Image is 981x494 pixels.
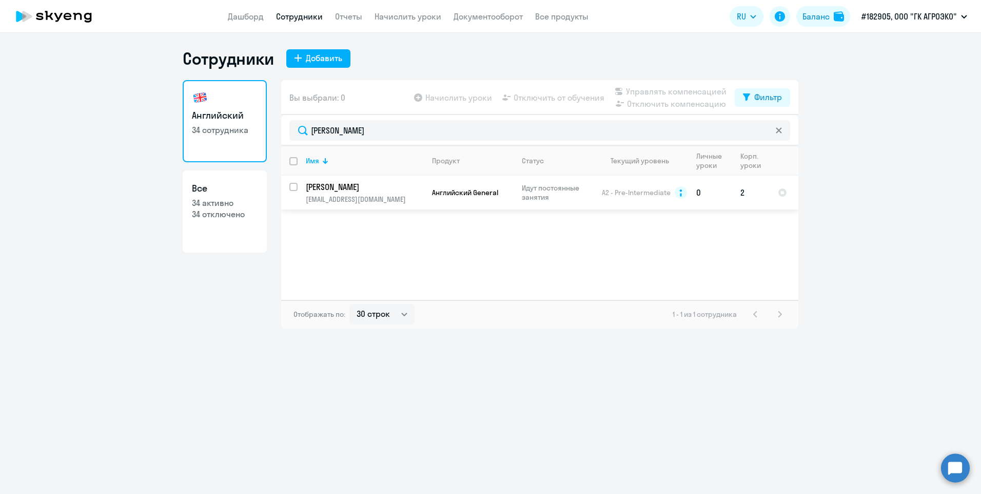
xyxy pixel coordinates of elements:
td: 0 [688,176,732,210]
div: Текущий уровень [611,156,669,165]
p: #182905, ООО "ГК АГРОЭКО" [861,10,957,23]
a: [PERSON_NAME] [306,181,423,193]
span: 1 - 1 из 1 сотрудника [673,310,737,319]
div: Баланс [802,10,830,23]
a: Все34 активно34 отключено [183,170,267,253]
span: Английский General [432,188,498,197]
a: Дашборд [228,11,264,22]
a: Отчеты [335,11,362,22]
div: Продукт [432,156,513,165]
td: 2 [732,176,770,210]
button: Балансbalance [796,6,850,27]
button: Фильтр [735,88,790,107]
div: Личные уроки [696,151,722,170]
p: Идут постоянные занятия [522,183,592,202]
a: Начислить уроки [375,11,441,22]
button: #182905, ООО "ГК АГРОЭКО" [856,4,972,29]
p: 34 отключено [192,208,258,220]
div: Добавить [306,52,342,64]
div: Корп. уроки [740,151,761,170]
div: Продукт [432,156,460,165]
button: Добавить [286,49,350,68]
img: english [192,89,208,106]
img: balance [834,11,844,22]
span: A2 - Pre-Intermediate [602,188,671,197]
h1: Сотрудники [183,48,274,69]
div: Корп. уроки [740,151,769,170]
a: Все продукты [535,11,588,22]
div: Статус [522,156,544,165]
p: 34 сотрудника [192,124,258,136]
p: 34 активно [192,197,258,208]
div: Имя [306,156,423,165]
div: Статус [522,156,592,165]
div: Имя [306,156,319,165]
a: Английский34 сотрудника [183,80,267,162]
p: [EMAIL_ADDRESS][DOMAIN_NAME] [306,195,423,204]
input: Поиск по имени, email, продукту или статусу [289,120,790,141]
div: Фильтр [754,91,782,103]
span: RU [737,10,746,23]
div: Текущий уровень [601,156,688,165]
span: Отображать по: [293,310,345,319]
h3: Все [192,182,258,195]
button: RU [730,6,763,27]
div: Личные уроки [696,151,732,170]
span: Вы выбрали: 0 [289,91,345,104]
a: Сотрудники [276,11,323,22]
a: Документооборот [454,11,523,22]
h3: Английский [192,109,258,122]
p: [PERSON_NAME] [306,181,422,193]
